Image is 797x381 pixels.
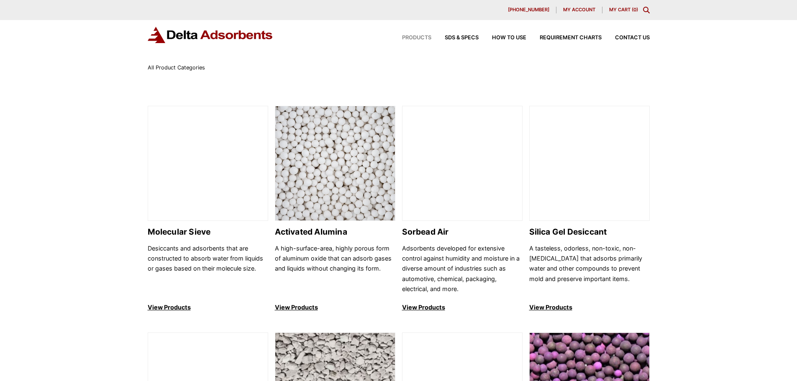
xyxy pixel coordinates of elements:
span: 0 [633,7,636,13]
h2: Activated Alumina [275,227,395,237]
a: Contact Us [602,35,650,41]
a: Products [389,35,431,41]
h2: Silica Gel Desiccant [529,227,650,237]
img: Delta Adsorbents [148,27,273,43]
p: View Products [529,302,650,312]
span: How to Use [492,35,526,41]
a: Molecular Sieve Molecular Sieve Desiccants and adsorbents that are constructed to absorb water fr... [148,106,268,313]
h2: Sorbead Air [402,227,523,237]
a: Activated Alumina Activated Alumina A high-surface-area, highly porous form of aluminum oxide tha... [275,106,395,313]
p: A high-surface-area, highly porous form of aluminum oxide that can adsorb gases and liquids witho... [275,243,395,294]
img: Sorbead Air [402,106,522,221]
span: [PHONE_NUMBER] [508,8,549,12]
p: Adsorbents developed for extensive control against humidity and moisture in a diverse amount of i... [402,243,523,294]
a: My Cart (0) [609,7,638,13]
a: How to Use [479,35,526,41]
span: My account [563,8,595,12]
a: My account [556,7,602,13]
h2: Molecular Sieve [148,227,268,237]
p: View Products [275,302,395,312]
img: Molecular Sieve [148,106,268,221]
span: SDS & SPECS [445,35,479,41]
p: A tasteless, odorless, non-toxic, non-[MEDICAL_DATA] that adsorbs primarily water and other compo... [529,243,650,294]
span: Contact Us [615,35,650,41]
p: View Products [402,302,523,312]
img: Silica Gel Desiccant [530,106,649,221]
span: All Product Categories [148,64,205,71]
span: Requirement Charts [540,35,602,41]
p: View Products [148,302,268,312]
img: Activated Alumina [275,106,395,221]
div: Toggle Modal Content [643,7,650,13]
a: [PHONE_NUMBER] [501,7,556,13]
p: Desiccants and adsorbents that are constructed to absorb water from liquids or gases based on the... [148,243,268,294]
a: Requirement Charts [526,35,602,41]
a: Silica Gel Desiccant Silica Gel Desiccant A tasteless, odorless, non-toxic, non-[MEDICAL_DATA] th... [529,106,650,313]
a: SDS & SPECS [431,35,479,41]
span: Products [402,35,431,41]
a: Sorbead Air Sorbead Air Adsorbents developed for extensive control against humidity and moisture ... [402,106,523,313]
